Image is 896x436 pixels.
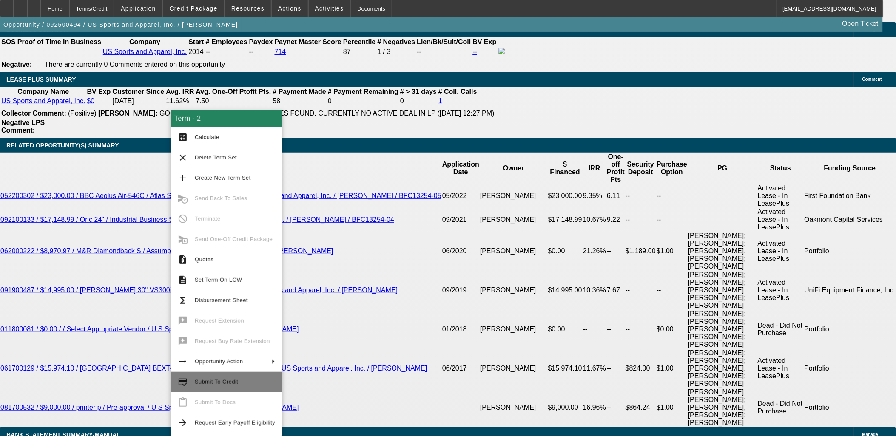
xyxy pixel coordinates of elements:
td: $14,995.00 [548,271,583,310]
b: # Coll. Calls [438,88,477,95]
b: Paydex [249,38,273,45]
td: -- [625,208,656,232]
span: Application [121,5,156,12]
td: -- [606,388,625,427]
span: Disbursement Sheet [195,297,248,303]
td: $9,000.00 [548,388,583,427]
td: 06/2020 [442,232,480,271]
mat-icon: credit_score [178,377,188,387]
img: facebook-icon.png [498,48,505,54]
a: US Sports and Apparel, Inc. [1,97,85,105]
td: 09/2019 [442,271,480,310]
b: Percentile [343,38,375,45]
td: [DATE] [112,97,165,105]
b: Collector Comment: [1,110,66,117]
span: Credit Package [170,5,218,12]
td: [PERSON_NAME] [480,208,548,232]
b: Lien/Bk/Suit/Coll [417,38,471,45]
td: $17,148.99 [548,208,583,232]
td: 11.62% [165,97,194,105]
td: -- [249,47,273,57]
th: SOS [1,38,16,46]
td: $23,000.00 [548,184,583,208]
a: 091900487 / $14,995.00 / [PERSON_NAME] 30" VS300i / Supplies Unlimited Inc / U S Sports and Appar... [0,286,398,294]
td: $0.00 [548,310,583,349]
th: IRR [583,153,606,184]
td: [PERSON_NAME] [480,349,548,388]
span: There are currently 0 Comments entered on this opportunity [45,61,225,68]
button: Application [114,0,162,17]
div: Term - 2 [171,110,282,127]
td: Activated Lease - In LeasePlus [757,232,804,271]
td: 7.50 [195,97,271,105]
th: Purchase Option [656,153,688,184]
a: -- [473,48,478,55]
mat-icon: arrow_forward [178,418,188,428]
th: One-off Profit Pts [606,153,625,184]
td: [PERSON_NAME] [480,310,548,349]
td: [PERSON_NAME] [480,184,548,208]
td: 10.67% [583,208,606,232]
td: 06/2017 [442,349,480,388]
td: Dead - Did Not Purchase [757,388,804,427]
span: Opportunity Action [195,358,243,365]
mat-icon: functions [178,295,188,306]
div: 1 / 3 [378,48,415,56]
td: -- [625,184,656,208]
span: LEASE PLUS SUMMARY [6,76,76,83]
a: 081700532 / $9,000.00 / printer p / Pre-approval / U S Sports and Apparel, Inc. / [PERSON_NAME] [0,404,299,411]
td: $15,974.10 [548,349,583,388]
td: 09/2021 [442,208,480,232]
mat-icon: request_quote [178,255,188,265]
b: Negative LPS Comment: [1,119,45,134]
a: 062000222 / $8,970.97 / M&R Diamondback S / Assumption / US Sports and Apparel, Inc. / [PERSON_NAME] [0,247,333,255]
td: Activated Lease - In LeasePlus [757,271,804,310]
a: Open Ticket [839,17,882,31]
span: Resources [231,5,265,12]
mat-icon: arrow_right_alt [178,357,188,367]
td: $1.00 [656,388,688,427]
th: Application Date [442,153,480,184]
button: Resources [225,0,271,17]
a: 061700129 / $15,974.10 / [GEOGRAPHIC_DATA] BEXT-S1501CBII / Barudan America, Inc / US Sports and ... [0,365,427,372]
b: BV Exp [473,38,497,45]
td: [PERSON_NAME]; [PERSON_NAME]; [PERSON_NAME], [PERSON_NAME]; [PERSON_NAME] [688,310,757,349]
b: [PERSON_NAME]: [98,110,158,117]
td: $1.00 [656,349,688,388]
span: Actions [278,5,302,12]
b: Paynet Master Score [275,38,341,45]
td: [PERSON_NAME] [480,271,548,310]
span: -- [206,48,210,55]
span: Activities [315,5,344,12]
td: $1,189.00 [625,232,656,271]
b: # Payment Made [273,88,326,95]
a: $0 [87,97,94,105]
span: Quotes [195,256,213,263]
td: Activated Lease - In LeasePlus [757,208,804,232]
button: Activities [309,0,350,17]
span: Submit To Credit [195,379,238,385]
td: [PERSON_NAME] [480,232,548,271]
span: Comment [862,77,882,82]
b: Company Name [17,88,69,95]
td: -- [416,47,471,57]
td: -- [656,271,688,310]
b: Start [188,38,204,45]
td: -- [606,310,625,349]
span: (Positive) [68,110,97,117]
span: Calculate [195,134,219,140]
td: [PERSON_NAME]; [PERSON_NAME]; [PERSON_NAME], [PERSON_NAME]; [PERSON_NAME] [688,271,757,310]
td: $824.00 [625,349,656,388]
td: -- [606,349,625,388]
span: RELATED OPPORTUNITY(S) SUMMARY [6,142,119,149]
b: BV Exp [87,88,111,95]
mat-icon: clear [178,153,188,163]
a: 092100133 / $17,148.99 / Oric 24" / Industrial Business Systems / US Sports and Apparel, Inc. / [... [0,216,394,223]
th: Owner [480,153,548,184]
a: 011800081 / $0.00 / / Select Appropriate Vendor / U S Sports and Apparel, Inc. / [PERSON_NAME] [0,326,299,333]
td: $864.24 [625,388,656,427]
td: 16.96% [583,388,606,427]
a: 714 [275,48,286,55]
td: -- [656,184,688,208]
a: 1 [438,97,442,105]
